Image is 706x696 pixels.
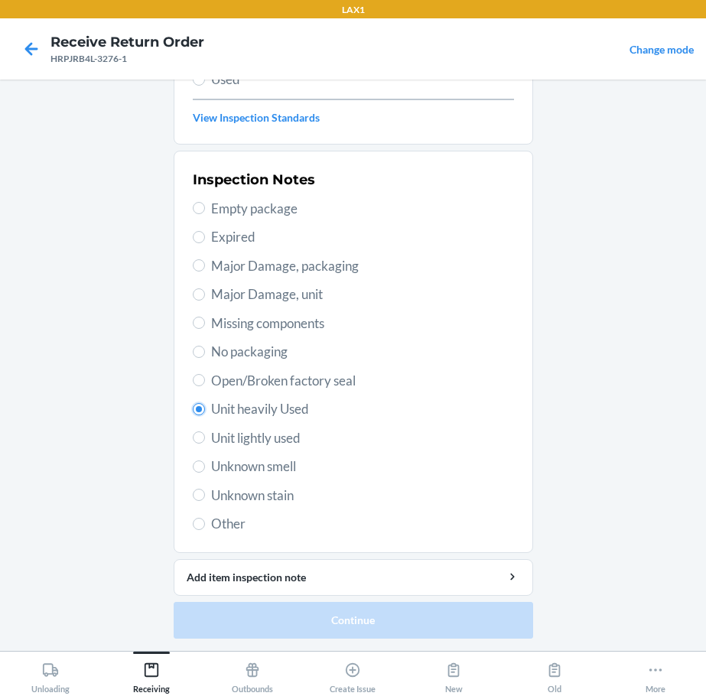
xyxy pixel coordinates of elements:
[211,342,514,362] span: No packaging
[211,199,514,219] span: Empty package
[211,514,514,534] span: Other
[211,457,514,476] span: Unknown smell
[187,569,520,585] div: Add item inspection note
[50,52,204,66] div: HRPJRB4L-3276-1
[133,655,170,694] div: Receiving
[605,652,706,694] button: More
[193,259,205,272] input: Major Damage, packaging
[646,655,665,694] div: More
[193,73,205,86] input: Used
[445,655,463,694] div: New
[202,652,303,694] button: Outbounds
[504,652,605,694] button: Old
[193,317,205,329] input: Missing components
[211,285,514,304] span: Major Damage, unit
[342,3,365,17] p: LAX1
[31,655,70,694] div: Unloading
[546,655,563,694] div: Old
[193,288,205,301] input: Major Damage, unit
[193,460,205,473] input: Unknown smell
[211,399,514,419] span: Unit heavily Used
[50,32,204,52] h4: Receive Return Order
[193,518,205,530] input: Other
[193,202,205,214] input: Empty package
[193,489,205,501] input: Unknown stain
[193,170,315,190] h2: Inspection Notes
[403,652,504,694] button: New
[193,374,205,386] input: Open/Broken factory seal
[193,403,205,415] input: Unit heavily Used
[101,652,202,694] button: Receiving
[303,652,404,694] button: Create Issue
[211,371,514,391] span: Open/Broken factory seal
[330,655,376,694] div: Create Issue
[193,109,514,125] a: View Inspection Standards
[211,227,514,247] span: Expired
[211,256,514,276] span: Major Damage, packaging
[193,346,205,358] input: No packaging
[211,486,514,506] span: Unknown stain
[193,431,205,444] input: Unit lightly used
[211,428,514,448] span: Unit lightly used
[232,655,273,694] div: Outbounds
[193,231,205,243] input: Expired
[174,559,533,596] button: Add item inspection note
[211,314,514,333] span: Missing components
[630,43,694,56] a: Change mode
[174,602,533,639] button: Continue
